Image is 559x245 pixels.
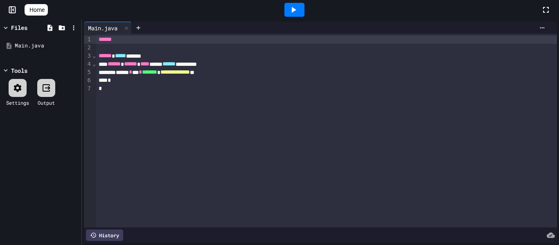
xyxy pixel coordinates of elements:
[38,99,55,106] div: Output
[86,229,123,241] div: History
[84,76,92,85] div: 6
[84,24,122,32] div: Main.java
[92,52,96,59] span: Fold line
[15,42,79,50] div: Main.java
[29,6,45,14] span: Home
[84,60,92,68] div: 4
[25,4,48,16] a: Home
[84,36,92,44] div: 1
[92,61,96,67] span: Fold line
[11,23,27,32] div: Files
[11,66,27,75] div: Tools
[84,68,92,76] div: 5
[84,22,132,34] div: Main.java
[6,99,29,106] div: Settings
[84,52,92,60] div: 3
[84,85,92,93] div: 7
[84,44,92,52] div: 2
